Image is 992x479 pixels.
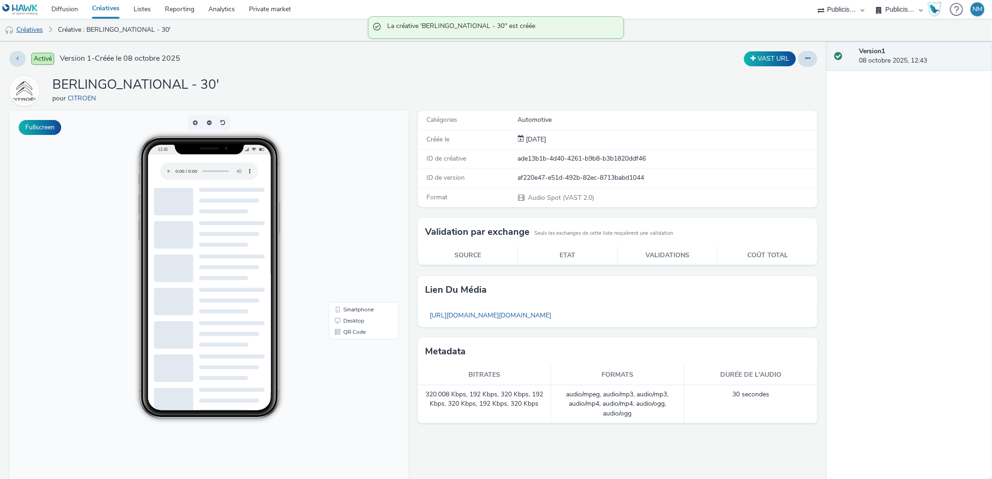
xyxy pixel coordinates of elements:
td: audio/mpeg, audio/mp3, audio/mp3, audio/mp4, audio/mp4, audio/ogg, audio/ogg [551,385,684,423]
span: QR Code [334,218,356,224]
span: Version 1 - Créée le 08 octobre 2025 [60,53,180,64]
th: Coût total [717,246,817,265]
h3: Metadata [425,345,466,359]
td: 30 secondes [684,385,817,423]
td: 320.008 Kbps, 192 Kbps, 320 Kbps, 192 Kbps, 320 Kbps, 192 Kbps, 320 Kbps [418,385,551,423]
strong: Version 1 [859,47,886,56]
th: Etat [518,246,618,265]
li: Smartphone [321,193,388,204]
span: ID de version [426,173,465,182]
th: Formats [551,366,684,385]
a: Hawk Academy [928,2,945,17]
button: Fullscreen [19,120,61,135]
th: Source [418,246,518,265]
a: Créative : BERLINGO_NATIONAL - 30' [53,19,175,41]
span: Catégories [426,115,457,124]
span: Créée le [426,135,449,144]
li: Desktop [321,204,388,216]
button: VAST URL [744,51,796,66]
span: ID de créative [426,154,466,163]
div: Automotive [518,115,817,125]
div: af220e47-e51d-492b-82ec-8713babd1044 [518,173,817,183]
a: [URL][DOMAIN_NAME][DOMAIN_NAME] [425,306,556,324]
h3: Validation par exchange [425,225,530,239]
a: CITROEN [9,86,43,95]
div: ade13b1b-4d40-4261-b9b8-b3b1820ddf46 [518,154,817,163]
div: Dupliquer la créative en un VAST URL [742,51,798,66]
a: CITROEN [68,94,99,103]
div: 08 octobre 2025, 12:43 [859,47,985,66]
span: Activé [31,53,54,65]
small: Seuls les exchanges de cette liste requièrent une validation [534,230,673,237]
h1: BERLINGO_NATIONAL - 30' [52,76,219,94]
span: 12:43 [148,36,158,41]
span: Smartphone [334,196,364,202]
div: Création 08 octobre 2025, 12:43 [524,135,546,144]
th: Bitrates [418,366,551,385]
span: Format [426,193,447,202]
img: audio [5,26,14,35]
span: Audio Spot (VAST 2.0) [527,193,595,202]
span: Desktop [334,207,355,213]
img: Hawk Academy [928,2,942,17]
th: Validations [618,246,718,265]
img: CITROEN [11,77,38,105]
li: QR Code [321,216,388,227]
img: undefined Logo [2,4,38,15]
span: [DATE] [524,135,546,144]
span: La créative 'BERLINGO_NATIONAL - 30'' est créée [387,21,614,34]
div: NM [972,2,983,16]
span: pour [52,94,68,103]
th: Durée de l'audio [684,366,817,385]
h3: Lien du média [425,283,487,297]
